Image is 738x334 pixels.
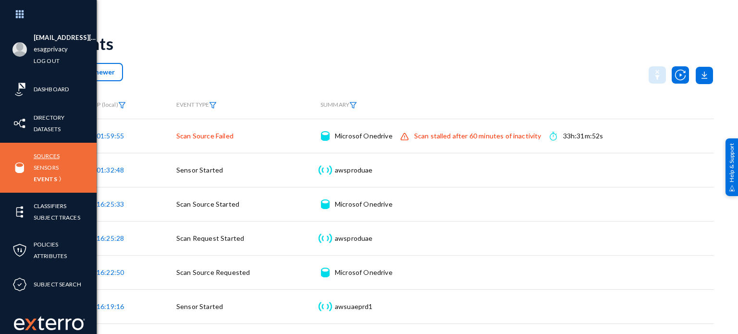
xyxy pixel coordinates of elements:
div: Microsof Onedrive [335,199,393,209]
a: Subject Search [34,279,81,290]
div: Microsof Onedrive [335,268,393,277]
img: exterro-work-mark.svg [14,316,85,330]
div: awsuaeprd1 [335,302,373,311]
img: icon-filter.svg [349,102,357,109]
img: icon-sensor.svg [317,165,333,175]
div: awsproduae [335,165,373,175]
span: Sensor Started [176,166,223,174]
a: esagprivacy [34,44,68,55]
img: icon-inventory.svg [12,116,27,131]
a: Dashboard [34,84,69,95]
img: icon-filter.svg [209,102,217,109]
img: blank-profile-picture.png [12,42,27,57]
span: 16:22:50 [97,268,124,276]
img: exterro-logo.svg [25,319,37,330]
img: icon-sources.svg [12,161,27,175]
img: icon-source.svg [321,199,329,209]
span: Scan Request Started [176,234,244,242]
span: SUMMARY [320,101,357,108]
div: 33h:31m:52s [563,131,603,141]
img: icon-elements.svg [12,205,27,219]
span: Scan Source Failed [176,132,234,140]
img: icon-compliance.svg [12,277,27,292]
span: 16:19:16 [97,302,124,310]
a: Datasets [34,124,61,135]
li: [EMAIL_ADDRESS][DOMAIN_NAME] [34,32,97,44]
img: icon-sensor.svg [317,302,333,311]
span: 16:25:33 [97,200,124,208]
img: icon-source.svg [321,131,329,141]
a: Subject Traces [34,212,80,223]
div: Scan stalled after 60 minutes of inactivity [414,131,541,141]
a: Sensors [34,162,59,173]
span: 01:59:55 [97,132,124,140]
span: TIMESTAMP (local) [68,101,126,108]
img: icon-utility-autoscan.svg [672,66,689,84]
img: icon-policies.svg [12,243,27,258]
span: Scan Source Started [176,200,239,208]
div: Microsof Onedrive [335,131,393,141]
img: icon-filter.svg [118,102,126,109]
span: Sensor Started [176,302,223,310]
a: Attributes [34,250,67,261]
div: Help & Support [726,138,738,196]
span: 01:32:48 [97,166,124,174]
div: awsproduae [335,234,373,243]
a: Events [34,173,57,185]
img: icon-source.svg [321,268,329,277]
a: Classifiers [34,200,66,211]
span: 16:25:28 [97,234,124,242]
span: EVENT TYPE [176,101,217,109]
a: Directory [34,112,64,123]
a: Sources [34,150,60,161]
a: Policies [34,239,58,250]
img: icon-risk-sonar.svg [12,82,27,97]
img: help_support.svg [729,185,735,191]
img: icon-time.svg [550,131,557,141]
img: icon-sensor.svg [317,234,333,243]
a: Log out [34,55,60,66]
span: Scan Source Requested [176,268,250,276]
img: app launcher [5,4,34,25]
